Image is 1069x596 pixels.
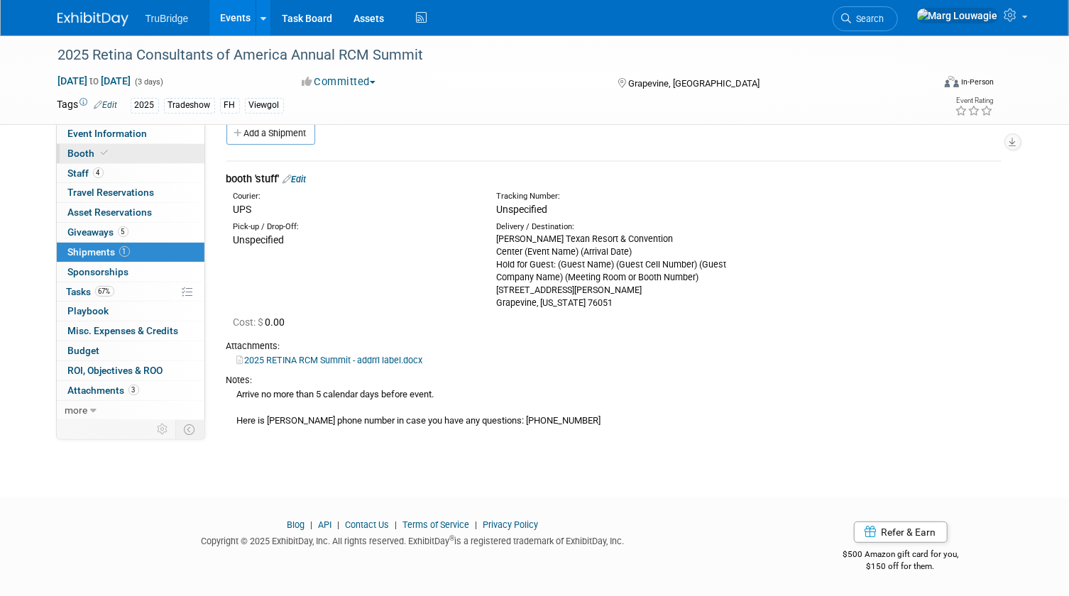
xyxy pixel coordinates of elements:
[833,6,898,31] a: Search
[402,519,469,530] a: Terms of Service
[57,203,204,222] a: Asset Reservations
[628,78,760,89] span: Grapevine, [GEOGRAPHIC_DATA]
[57,401,204,420] a: more
[68,167,104,179] span: Staff
[237,355,423,365] a: 2025 RETINA RCM Summit - addn'l label.docx
[226,172,1002,187] div: booth 'stuff'
[128,385,139,395] span: 3
[57,302,204,321] a: Playbook
[226,387,1002,428] div: Arrive no more than 5 calendar days before event. Here is [PERSON_NAME] phone number in case you ...
[245,98,284,113] div: Viewgol
[471,519,481,530] span: |
[287,519,305,530] a: Blog
[57,321,204,341] a: Misc. Expenses & Credits
[102,149,109,157] i: Booth reservation complete
[57,124,204,143] a: Event Information
[318,519,331,530] a: API
[789,539,1012,572] div: $500 Amazon gift card for you,
[226,122,315,145] a: Add a Shipment
[961,77,994,87] div: In-Person
[496,204,547,215] span: Unspecified
[93,167,104,178] span: 4
[852,13,884,24] span: Search
[234,316,291,328] span: 0.00
[57,361,204,380] a: ROI, Objectives & ROO
[68,206,153,218] span: Asset Reservations
[496,221,738,233] div: Delivery / Destination:
[134,77,164,87] span: (3 days)
[297,74,381,89] button: Committed
[68,325,179,336] span: Misc. Expenses & Credits
[789,561,1012,573] div: $150 off for them.
[483,519,538,530] a: Privacy Policy
[283,174,307,184] a: Edit
[68,305,109,316] span: Playbook
[307,519,316,530] span: |
[220,98,240,113] div: FH
[234,234,285,245] span: Unspecified
[57,341,204,360] a: Budget
[57,183,204,202] a: Travel Reservations
[854,521,948,543] a: Refer & Earn
[68,345,100,356] span: Budget
[345,519,389,530] a: Contact Us
[391,519,400,530] span: |
[68,148,111,159] span: Booth
[68,128,148,139] span: Event Information
[164,98,215,113] div: Tradeshow
[945,76,959,87] img: Format-Inperson.png
[57,263,204,282] a: Sponsorships
[234,191,476,202] div: Courier:
[496,233,738,309] div: [PERSON_NAME] Texan Resort & Convention Center (Event Name) (Arrival Date) Hold for Guest: (Guest...
[131,98,159,113] div: 2025
[57,282,204,302] a: Tasks67%
[119,246,130,257] span: 1
[68,246,130,258] span: Shipments
[68,266,129,277] span: Sponsorships
[88,75,102,87] span: to
[57,223,204,242] a: Giveaways5
[334,519,343,530] span: |
[118,226,128,237] span: 5
[57,97,118,114] td: Tags
[234,316,265,328] span: Cost: $
[146,13,189,24] span: TruBridge
[57,531,768,548] div: Copyright © 2025 ExhibitDay, Inc. All rights reserved. ExhibitDay is a registered trademark of Ex...
[67,286,114,297] span: Tasks
[95,286,114,297] span: 67%
[57,74,132,87] span: [DATE] [DATE]
[57,144,204,163] a: Booth
[856,74,994,95] div: Event Format
[226,340,1002,353] div: Attachments:
[955,97,994,104] div: Event Rating
[65,404,88,416] span: more
[151,420,176,438] td: Personalize Event Tab Strip
[234,202,476,216] div: UPS
[68,385,139,396] span: Attachments
[234,221,476,233] div: Pick-up / Drop-Off:
[449,534,454,542] sup: ®
[68,365,163,376] span: ROI, Objectives & ROO
[68,187,155,198] span: Travel Reservations
[57,381,204,400] a: Attachments3
[57,12,128,26] img: ExhibitDay
[53,43,915,68] div: 2025 Retina Consultants of America Annual RCM Summit
[916,8,999,23] img: Marg Louwagie
[496,191,804,202] div: Tracking Number:
[57,243,204,262] a: Shipments1
[94,100,118,110] a: Edit
[57,164,204,183] a: Staff4
[175,420,204,438] td: Toggle Event Tabs
[226,374,1002,387] div: Notes:
[68,226,128,238] span: Giveaways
